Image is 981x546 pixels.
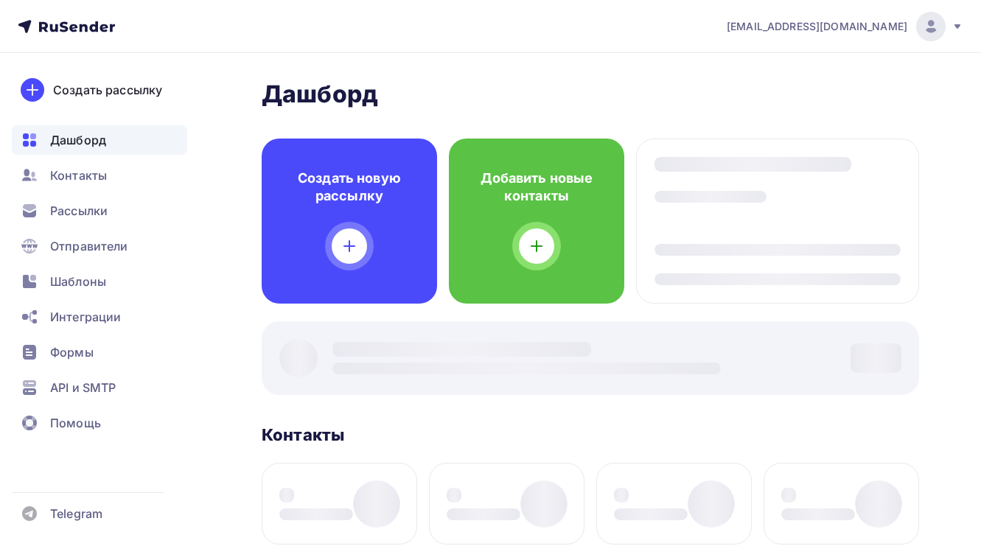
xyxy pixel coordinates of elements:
span: Интеграции [50,308,121,326]
span: [EMAIL_ADDRESS][DOMAIN_NAME] [727,19,907,34]
span: Telegram [50,505,102,522]
span: API и SMTP [50,379,116,396]
span: Рассылки [50,202,108,220]
a: Рассылки [12,196,187,225]
span: Шаблоны [50,273,106,290]
a: Формы [12,337,187,367]
span: Отправители [50,237,128,255]
span: Контакты [50,167,107,184]
span: Формы [50,343,94,361]
a: [EMAIL_ADDRESS][DOMAIN_NAME] [727,12,963,41]
h2: Дашборд [262,80,919,109]
span: Дашборд [50,131,106,149]
span: Помощь [50,414,101,432]
h3: Контакты [262,424,344,445]
a: Отправители [12,231,187,261]
div: Создать рассылку [53,81,162,99]
a: Контакты [12,161,187,190]
a: Шаблоны [12,267,187,296]
h4: Создать новую рассылку [285,169,413,205]
h4: Добавить новые контакты [472,169,601,205]
a: Дашборд [12,125,187,155]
